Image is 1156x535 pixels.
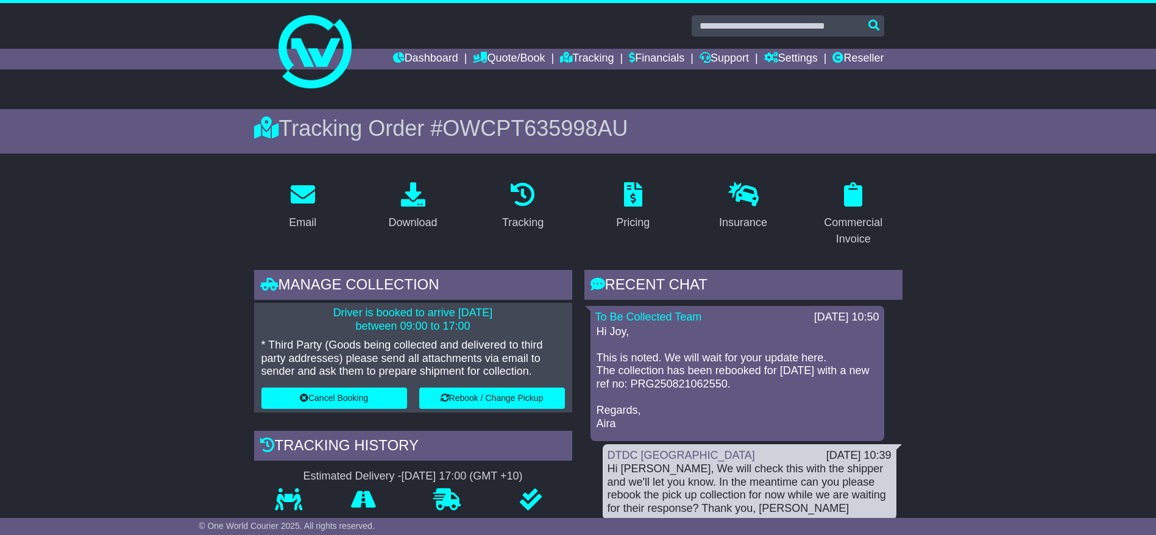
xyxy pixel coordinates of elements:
div: RECENT CHAT [584,270,902,303]
div: Estimated Delivery - [254,470,572,483]
div: [DATE] 17:00 (GMT +10) [402,470,523,483]
div: Tracking history [254,431,572,464]
a: Financials [629,49,684,69]
p: Delivered [489,517,572,531]
a: Quote/Book [473,49,545,69]
a: Commercial Invoice [804,178,902,252]
div: Tracking Order # [254,115,902,141]
a: Pricing [608,178,658,235]
a: Tracking [494,178,551,235]
span: © One World Courier 2025. All rights reserved. [199,521,375,531]
a: To Be Collected Team [595,311,702,323]
p: Delivering [405,517,490,531]
button: Cancel Booking [261,388,407,409]
p: Driver is booked to arrive [DATE] between 09:00 to 17:00 [261,306,565,333]
div: Email [289,214,316,231]
a: Email [281,178,324,235]
span: OWCPT635998AU [442,116,628,141]
div: [DATE] 10:39 [826,449,892,462]
a: Insurance [711,178,775,235]
div: Insurance [719,214,767,231]
div: Commercial Invoice [812,214,895,247]
p: Hi Joy, This is noted. We will wait for your update here. The collection has been rebooked for [D... [597,325,878,431]
a: Download [380,178,445,235]
a: Reseller [832,49,884,69]
a: Dashboard [393,49,458,69]
div: Tracking [502,214,544,231]
p: Pickup [254,517,324,531]
a: DTDC [GEOGRAPHIC_DATA] [608,449,755,461]
a: Support [700,49,749,69]
div: Pricing [616,214,650,231]
div: [DATE] 10:50 [814,311,879,324]
a: Tracking [560,49,614,69]
div: Manage collection [254,270,572,303]
div: Hi [PERSON_NAME], We will check this with the shipper and we'll let you know. In the meantime can... [608,462,892,515]
p: In Transit [323,517,405,531]
a: Settings [764,49,818,69]
div: Download [388,214,437,231]
p: * Third Party (Goods being collected and delivered to third party addresses) please send all atta... [261,339,565,378]
button: Rebook / Change Pickup [419,388,565,409]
